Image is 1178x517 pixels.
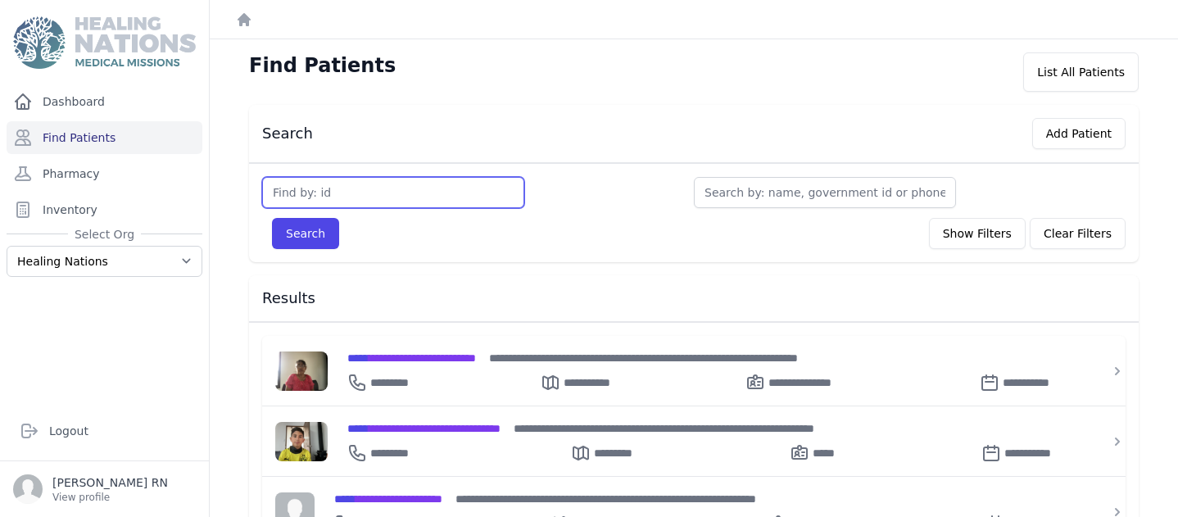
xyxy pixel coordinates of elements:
img: zMhAAAAJXRFWHRkYXRlOmNyZWF0ZQAyMDI1LTA2LTI0VDIwOjQ1OjIxKzAwOjAwiQg2wwAAACV0RVh0ZGF0ZTptb2RpZnkAMj... [275,422,328,461]
img: Medical Missions EMR [13,16,195,69]
a: Inventory [7,193,202,226]
button: Clear Filters [1030,218,1126,249]
input: Search by: name, government id or phone [694,177,956,208]
p: [PERSON_NAME] RN [52,474,168,491]
img: MQ43ZgDx80PUMgu3BZ7gPfZwzsYUjIcP73Fzu6uT9P8HTv8cwKksWjYAAAAldEVYdGRhdGU6Y3JlYXRlADIwMjUtMDYtMTJUM... [275,351,328,391]
button: Search [272,218,339,249]
h3: Search [262,124,313,143]
h1: Find Patients [249,52,396,79]
p: View profile [52,491,168,504]
button: Add Patient [1032,118,1126,149]
a: [PERSON_NAME] RN View profile [13,474,196,504]
h3: Results [262,288,1126,308]
span: Select Org [68,226,141,243]
a: Logout [13,415,196,447]
div: List All Patients [1023,52,1139,92]
button: Show Filters [929,218,1026,249]
a: Dashboard [7,85,202,118]
input: Find by: id [262,177,524,208]
a: Pharmacy [7,157,202,190]
a: Find Patients [7,121,202,154]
